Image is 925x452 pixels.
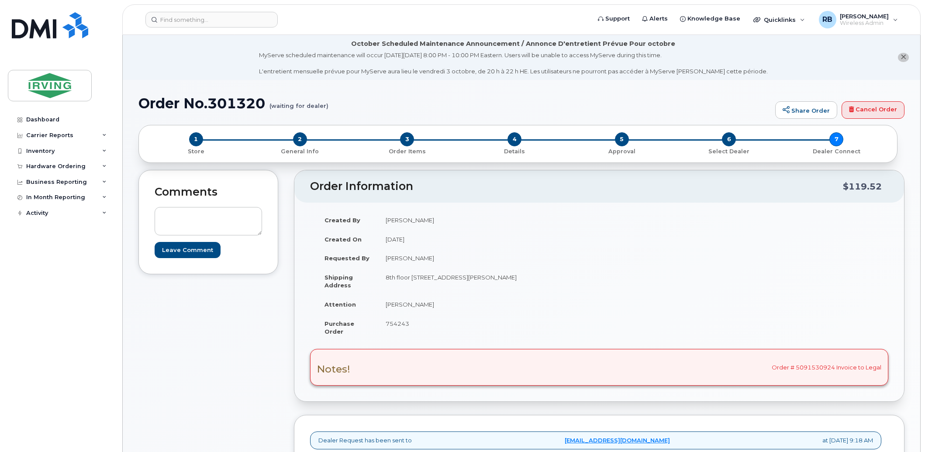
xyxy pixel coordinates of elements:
a: 6 Select Dealer [676,146,783,155]
span: 754243 [386,320,409,327]
strong: Requested By [324,255,369,262]
span: 2 [293,132,307,146]
span: 5 [615,132,629,146]
h3: Notes! [317,364,350,375]
h2: Order Information [310,180,843,193]
td: [DATE] [378,230,593,249]
span: 4 [507,132,521,146]
a: 3 Order Items [353,146,461,155]
strong: Shipping Address [324,274,353,289]
p: General Info [250,148,350,155]
strong: Created On [324,236,362,243]
td: [PERSON_NAME] [378,295,593,314]
div: October Scheduled Maintenance Announcement / Annonce D'entretient Prévue Pour octobre [351,39,675,48]
a: [EMAIL_ADDRESS][DOMAIN_NAME] [565,436,670,445]
div: Order # 5091530924 Invoice to Legal [310,349,888,386]
h2: Comments [155,186,262,198]
p: Store [149,148,243,155]
a: 1 Store [146,146,246,155]
a: Cancel Order [842,101,904,119]
a: 2 General Info [246,146,354,155]
p: Approval [572,148,672,155]
div: MyServe scheduled maintenance will occur [DATE][DATE] 8:00 PM - 10:00 PM Eastern. Users will be u... [259,51,768,76]
td: [PERSON_NAME] [378,248,593,268]
strong: Attention [324,301,356,308]
button: close notification [898,53,909,62]
span: 1 [189,132,203,146]
h1: Order No.301320 [138,96,771,111]
td: [PERSON_NAME] [378,210,593,230]
div: Dealer Request has been sent to at [DATE] 9:18 AM [310,431,881,449]
div: $119.52 [843,178,882,195]
span: 6 [722,132,736,146]
span: 3 [400,132,414,146]
small: (waiting for dealer) [269,96,328,109]
a: 4 Details [461,146,568,155]
p: Details [464,148,565,155]
input: Leave Comment [155,242,221,258]
a: Share Order [775,101,837,119]
p: Select Dealer [679,148,780,155]
td: 8th floor [STREET_ADDRESS][PERSON_NAME] [378,268,593,295]
a: 5 Approval [568,146,676,155]
strong: Purchase Order [324,320,354,335]
p: Order Items [357,148,457,155]
strong: Created By [324,217,360,224]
